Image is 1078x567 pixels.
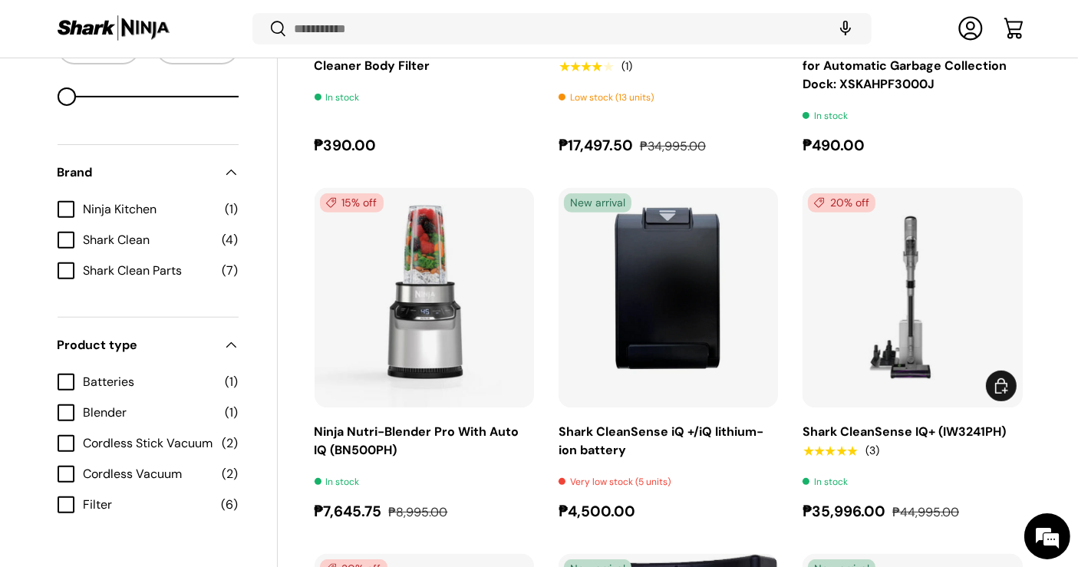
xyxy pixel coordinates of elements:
[320,193,384,213] span: 15% off
[559,424,763,458] a: Shark CleanSense iQ +/iQ lithium-ion battery
[803,188,1022,407] a: Shark CleanSense IQ+ (IW3241PH)
[315,188,534,407] a: Ninja Nutri-Blender Pro With Auto IQ (BN500PH)
[222,496,239,514] span: (6)
[226,373,239,391] span: (1)
[58,145,239,200] summary: Brand
[559,188,778,407] img: https://sharkninja.com.ph/products/shark-cleansense-iq-iq-lithium-ion-battery
[58,163,214,182] span: Brand
[803,424,1006,440] a: Shark CleanSense IQ+ (IW3241PH)
[223,434,239,453] span: (2)
[223,231,239,249] span: (4)
[58,336,214,354] span: Product type
[84,231,213,249] span: Shark Clean
[84,404,216,422] span: Blender
[803,39,1007,92] a: Shark CleanSense iQ+ HEPA Filter for Automatic Garbage Collection Dock: XSKAHPF3000J
[315,188,534,407] img: ninja-nutri-blender-pro-with-auto-iq-silver-with-sample-food-content-full-view-sharkninja-philipp...
[803,188,1022,407] img: shark-cleansense-auto-empty-dock-iw3241ae-full-view-sharkninja-philippines
[315,424,519,458] a: Ninja Nutri-Blender Pro With Auto IQ (BN500PH)
[564,193,631,213] span: New arrival
[56,14,171,44] img: Shark Ninja Philippines
[226,404,239,422] span: (1)
[226,200,239,219] span: (1)
[821,12,870,46] speech-search-button: Search by voice
[58,318,239,373] summary: Product type
[84,262,213,280] span: Shark Clean Parts
[84,200,216,219] span: Ninja Kitchen
[84,434,213,453] span: Cordless Stick Vacuum
[84,465,213,483] span: Cordless Vacuum
[223,262,239,280] span: (7)
[808,193,875,213] span: 20% off
[315,39,521,74] a: Shark CleanSense iQ/iQ + Vacuum Cleaner Body Filter
[84,496,213,514] span: Filter
[84,373,216,391] span: Batteries
[223,465,239,483] span: (2)
[559,188,778,407] a: Shark CleanSense iQ +/iQ lithium-ion battery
